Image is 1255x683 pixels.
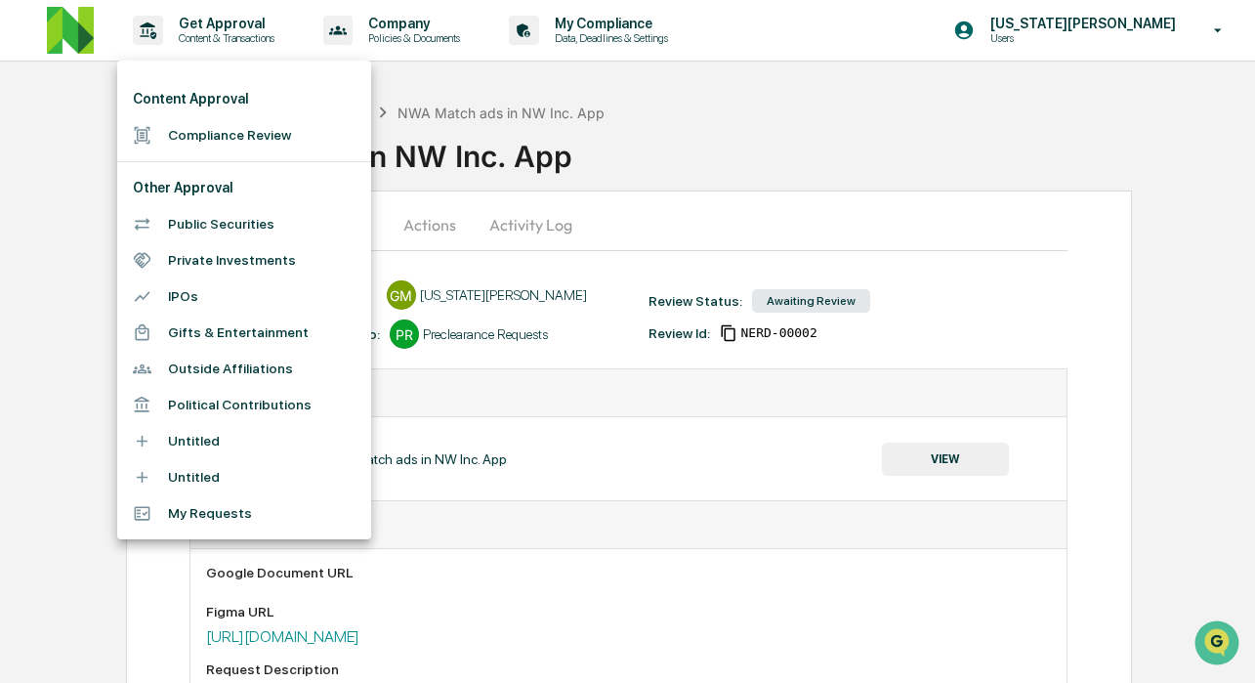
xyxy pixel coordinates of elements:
[20,285,35,301] div: 🔎
[117,495,371,532] li: My Requests
[117,351,371,387] li: Outside Affiliations
[66,169,247,185] div: We're available if you need us!
[20,41,356,72] p: How can we help?
[138,330,236,346] a: Powered byPylon
[66,149,320,169] div: Start new chat
[117,170,371,206] li: Other Approval
[117,206,371,242] li: Public Securities
[332,155,356,179] button: Start new chat
[134,238,250,274] a: 🗄️Attestations
[39,246,126,266] span: Preclearance
[117,387,371,423] li: Political Contributions
[20,149,55,185] img: 1746055101610-c473b297-6a78-478c-a979-82029cc54cd1
[117,423,371,459] li: Untitled
[117,81,371,117] li: Content Approval
[1192,619,1245,671] iframe: Open customer support
[12,276,131,311] a: 🔎Data Lookup
[117,315,371,351] li: Gifts & Entertainment
[117,117,371,153] li: Compliance Review
[39,283,123,303] span: Data Lookup
[117,242,371,278] li: Private Investments
[12,238,134,274] a: 🖐️Preclearance
[117,278,371,315] li: IPOs
[20,248,35,264] div: 🖐️
[117,459,371,495] li: Untitled
[142,248,157,264] div: 🗄️
[161,246,242,266] span: Attestations
[194,331,236,346] span: Pylon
